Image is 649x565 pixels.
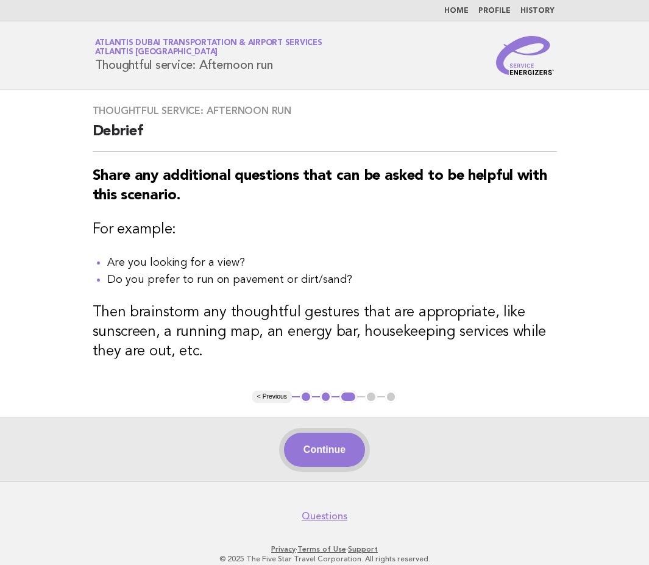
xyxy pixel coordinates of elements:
[496,36,555,75] img: Service Energizers
[339,391,357,403] button: 3
[107,254,557,271] li: Are you looking for a view?
[93,303,557,361] h3: Then brainstorm any thoughtful gestures that are appropriate, like sunscreen, a running map, an e...
[107,271,557,288] li: Do you prefer to run on pavement or dirt/sand?
[95,49,218,57] span: Atlantis [GEOGRAPHIC_DATA]
[93,122,557,152] h2: Debrief
[520,7,555,15] a: History
[95,40,322,71] h1: Thoughtful service: Afternoon run
[93,220,557,240] h3: For example:
[17,544,632,554] p: · ·
[444,7,469,15] a: Home
[271,545,296,553] a: Privacy
[93,169,547,203] strong: Share any additional questions that can be asked to be helpful with this scenario.
[300,391,312,403] button: 1
[93,105,557,117] h3: Thoughtful service: Afternoon run
[478,7,511,15] a: Profile
[17,554,632,564] p: © 2025 The Five Star Travel Corporation. All rights reserved.
[252,391,292,403] button: < Previous
[348,545,378,553] a: Support
[297,545,346,553] a: Terms of Use
[302,510,347,522] a: Questions
[284,433,365,467] button: Continue
[320,391,332,403] button: 2
[95,39,322,56] a: Atlantis Dubai Transportation & Airport ServicesAtlantis [GEOGRAPHIC_DATA]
